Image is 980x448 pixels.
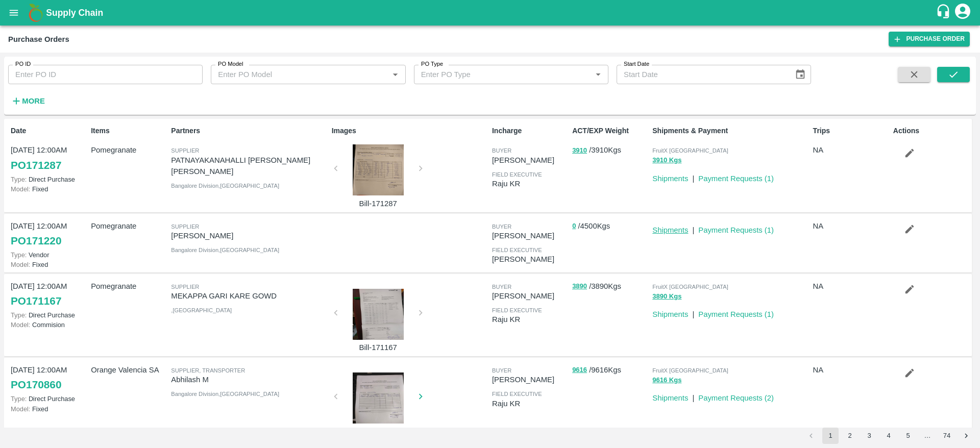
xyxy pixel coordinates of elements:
[492,314,568,325] p: Raju KR
[652,394,688,402] a: Shipments
[8,65,203,84] input: Enter PO ID
[11,126,87,136] p: Date
[492,155,568,166] p: [PERSON_NAME]
[492,290,568,302] p: [PERSON_NAME]
[492,391,542,397] span: field executive
[11,404,87,414] p: Fixed
[572,281,648,292] p: / 3890 Kgs
[953,2,972,23] div: account of current user
[11,311,27,319] span: Type:
[388,68,402,81] button: Open
[936,4,953,22] div: customer-support
[11,220,87,232] p: [DATE] 12:00AM
[652,126,808,136] p: Shipments & Payment
[688,169,694,184] div: |
[332,126,488,136] p: Images
[417,68,575,81] input: Enter PO Type
[813,220,889,232] p: NA
[492,398,568,409] p: Raju KR
[492,171,542,178] span: field executive
[880,428,897,444] button: Go to page 4
[698,226,774,234] a: Payment Requests (1)
[11,261,30,268] span: Model:
[46,8,103,18] b: Supply Chain
[900,428,916,444] button: Go to page 5
[15,60,31,68] label: PO ID
[214,68,372,81] input: Enter PO Model
[11,320,87,330] p: Commision
[11,260,87,269] p: Fixed
[171,367,245,374] span: Supplier, Transporter
[11,185,30,193] span: Model:
[26,3,46,23] img: logo
[572,364,587,376] button: 9616
[492,230,568,241] p: [PERSON_NAME]
[652,155,681,166] button: 3910 Kgs
[652,291,681,303] button: 3890 Kgs
[11,394,87,404] p: Direct Purchase
[11,184,87,194] p: Fixed
[492,307,542,313] span: field executive
[572,126,648,136] p: ACT/EXP Weight
[813,126,889,136] p: Trips
[11,232,61,250] a: PO171220
[171,307,232,313] span: , [GEOGRAPHIC_DATA]
[171,230,327,241] p: [PERSON_NAME]
[698,310,774,318] a: Payment Requests (1)
[652,375,681,386] button: 9616 Kgs
[11,405,30,413] span: Model:
[492,147,511,154] span: buyer
[652,310,688,318] a: Shipments
[492,126,568,136] p: Incharge
[919,431,936,441] div: …
[842,428,858,444] button: Go to page 2
[624,60,649,68] label: Start Date
[340,198,416,209] p: Bill-171287
[340,426,416,437] p: Bill-170860
[11,376,61,394] a: PO170860
[652,226,688,234] a: Shipments
[572,145,587,157] button: 3910
[11,176,27,183] span: Type:
[572,144,648,156] p: / 3910 Kgs
[652,147,728,154] span: FruitX [GEOGRAPHIC_DATA]
[171,155,327,178] p: PATNAYAKANAHALLI [PERSON_NAME] [PERSON_NAME]
[652,284,728,290] span: FruitX [GEOGRAPHIC_DATA]
[8,33,69,46] div: Purchase Orders
[791,65,810,84] button: Choose date
[340,342,416,353] p: Bill-171167
[492,247,542,253] span: field executive
[171,374,327,385] p: Abhilash M
[813,364,889,376] p: NA
[171,290,327,302] p: MEKAPPA GARI KARE GOWD
[91,144,167,156] p: Pomegranate
[171,223,199,230] span: Supplier
[91,126,167,136] p: Items
[11,364,87,376] p: [DATE] 12:00AM
[801,428,976,444] nav: pagination navigation
[492,374,568,385] p: [PERSON_NAME]
[171,247,279,253] span: Bangalore Division , [GEOGRAPHIC_DATA]
[91,281,167,292] p: Pomegranate
[572,220,576,232] button: 0
[11,250,87,260] p: Vendor
[813,144,889,156] p: NA
[11,281,87,292] p: [DATE] 12:00AM
[572,220,648,232] p: / 4500 Kgs
[492,367,511,374] span: buyer
[958,428,974,444] button: Go to next page
[652,367,728,374] span: FruitX [GEOGRAPHIC_DATA]
[171,183,279,189] span: Bangalore Division , [GEOGRAPHIC_DATA]
[22,97,45,105] strong: More
[688,388,694,404] div: |
[822,428,839,444] button: page 1
[11,310,87,320] p: Direct Purchase
[171,126,327,136] p: Partners
[688,305,694,320] div: |
[617,65,787,84] input: Start Date
[572,281,587,292] button: 3890
[11,156,61,175] a: PO171287
[91,364,167,376] p: Orange Valencia SA
[652,175,688,183] a: Shipments
[492,284,511,290] span: buyer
